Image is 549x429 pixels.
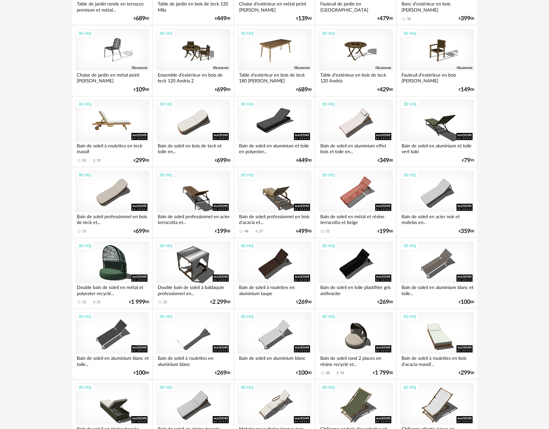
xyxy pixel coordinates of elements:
[298,229,308,234] span: 499
[379,16,389,21] span: 479
[377,88,393,92] div: € 00
[407,17,411,21] div: 10
[400,71,474,84] div: Fauteuil d'extérieur en bois [PERSON_NAME]
[319,212,393,225] div: Bain de soleil en métal et résine terracotta et beige
[397,97,477,166] a: 3D HQ Bain de soleil en aluminium et toile vert kaki €7999
[400,100,419,108] div: 3D HQ
[319,283,393,296] div: Bain de soleil en toile plastifiée gris anthracite
[379,300,389,304] span: 269
[235,97,314,166] a: 3D HQ Bain de soleil en aluminium et toile en polyester... €44900
[156,171,175,179] div: 3D HQ
[136,229,145,234] span: 699
[377,158,393,163] div: € 00
[319,354,393,367] div: Bain de soleil rond 2 places en résine recyclé et...
[298,88,308,92] span: 689
[459,16,474,21] div: € 00
[153,168,233,237] a: 3D HQ Bain de soleil professionnel en acier terracotta et... €19900
[377,300,393,304] div: € 00
[298,16,308,21] span: 139
[129,300,149,304] div: € 00
[298,371,308,375] span: 100
[156,312,175,321] div: 3D HQ
[97,300,101,304] div: 21
[237,354,311,367] div: Bain de soleil en aluminium blanc
[72,238,152,308] a: 3D HQ Double bain de soleil en métal et polyester recyclé... 31 Download icon 21 €1 99900
[326,229,330,234] div: 21
[238,383,256,392] div: 3D HQ
[462,158,474,163] div: € 99
[316,238,395,308] a: 3D HQ Bain de soleil en toile plastifiée gris anthracite €26900
[153,97,233,166] a: 3D HQ Bain de soleil en bois de teck et toile en... €69900
[72,26,152,96] a: 3D HQ Chaise de jardin en métal peint [PERSON_NAME] €10900
[92,158,97,163] span: Download icon
[131,300,145,304] span: 1 999
[212,300,226,304] span: 2 299
[156,100,175,108] div: 3D HQ
[163,300,167,304] div: 22
[235,238,314,308] a: 3D HQ Bain de soleil à roulettes en aluminium taupe €26900
[210,300,230,304] div: € 00
[156,354,230,367] div: Bain de soleil à roulettes en aluminium blanc
[400,212,474,225] div: Bain de soleil en acier noir et matelas en...
[215,88,230,92] div: € 00
[217,88,226,92] span: 699
[459,229,474,234] div: € 00
[134,371,149,375] div: € 00
[296,371,312,375] div: € 00
[156,29,175,38] div: 3D HQ
[375,371,389,375] span: 1 799
[75,242,94,250] div: 3D HQ
[238,242,256,250] div: 3D HQ
[215,229,230,234] div: € 00
[397,238,477,308] a: 3D HQ Bain de soleil en aluminium blanc et toile... €10000
[134,88,149,92] div: € 00
[235,26,314,96] a: 3D HQ Table d'extérieur en bois de teck 180 [PERSON_NAME] €68900
[400,312,419,321] div: 3D HQ
[235,309,314,379] a: 3D HQ Bain de soleil en aluminium blanc €10000
[379,158,389,163] span: 349
[319,29,338,38] div: 3D HQ
[72,168,152,237] a: 3D HQ Bain de soleil professionnel en bois de teck et... 15 €69900
[215,16,230,21] div: € 00
[296,158,312,163] div: € 00
[134,158,149,163] div: € 00
[92,300,97,305] span: Download icon
[75,100,94,108] div: 3D HQ
[461,300,470,304] span: 100
[400,242,419,250] div: 3D HQ
[238,171,256,179] div: 3D HQ
[75,283,149,296] div: Double bain de soleil en métal et polyester recyclé...
[459,300,474,304] div: € 00
[319,312,338,321] div: 3D HQ
[319,142,393,154] div: Bain de soleil en aluminium effet bois et toile en...
[319,171,338,179] div: 3D HQ
[82,229,86,234] div: 15
[72,309,152,379] a: 3D HQ Bain de soleil en aluminium blanc et toile... €10000
[136,16,145,21] span: 689
[153,238,233,308] a: 3D HQ Double bain de soleil à baldaquin professionnel en... 22 €2 29900
[237,71,311,84] div: Table d'extérieur en bois de teck 180 [PERSON_NAME]
[461,371,470,375] span: 299
[319,100,338,108] div: 3D HQ
[400,354,474,367] div: Bain de soleil à roulettes en bois d'acacia massif...
[400,283,474,296] div: Bain de soleil en aluminium blanc et toile...
[217,371,226,375] span: 269
[136,158,145,163] span: 299
[215,371,230,375] div: € 00
[217,229,226,234] span: 199
[75,29,94,38] div: 3D HQ
[153,309,233,379] a: 3D HQ Bain de soleil à roulettes en aluminium blanc €26900
[238,312,256,321] div: 3D HQ
[319,71,393,84] div: Table d'extérieur en bois de teck 120 Andria
[400,171,419,179] div: 3D HQ
[373,371,393,375] div: € 00
[237,142,311,154] div: Bain de soleil en aluminium et toile en polyester...
[75,383,94,392] div: 3D HQ
[156,142,230,154] div: Bain de soleil en bois de teck et toile en...
[400,142,474,154] div: Bain de soleil en aluminium et toile vert kaki
[215,158,230,163] div: € 00
[316,168,395,237] a: 3D HQ Bain de soleil en métal et résine terracotta et beige 21 €19900
[136,371,145,375] span: 100
[461,16,470,21] span: 399
[319,383,338,392] div: 3D HQ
